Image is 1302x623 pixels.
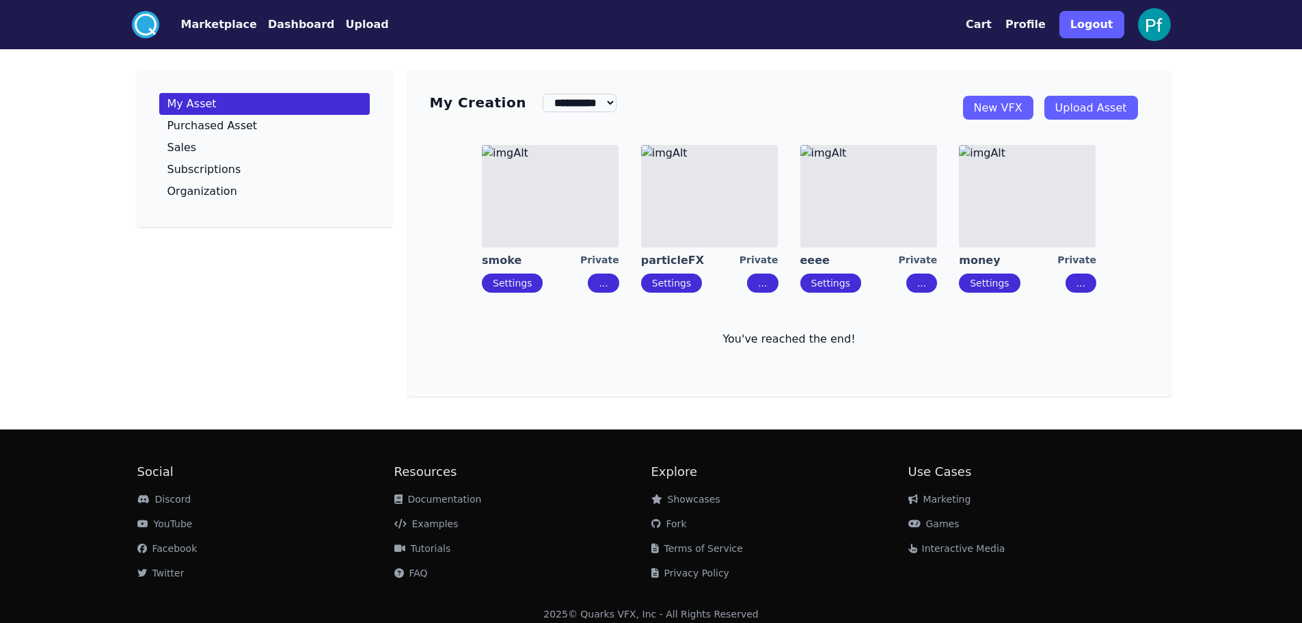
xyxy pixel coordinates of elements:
p: You've reached the end! [430,331,1149,347]
img: imgAlt [800,145,937,248]
a: Examples [394,518,459,529]
a: Terms of Service [651,543,743,554]
a: FAQ [394,568,428,579]
a: money [959,253,1057,268]
p: Sales [167,142,197,153]
button: Upload [345,16,388,33]
a: My Asset [159,93,370,115]
p: Purchased Asset [167,120,258,131]
a: eeee [800,253,899,268]
button: Marketplace [181,16,257,33]
a: Dashboard [257,16,335,33]
button: Settings [641,274,702,293]
button: ... [588,274,619,293]
a: Twitter [137,568,185,579]
div: Private [1057,253,1096,268]
a: Subscriptions [159,159,370,181]
a: Settings [652,278,691,289]
button: Cart [966,16,992,33]
a: Upload Asset [1044,96,1138,120]
a: Games [908,518,960,529]
a: Privacy Policy [651,568,729,579]
a: Fork [651,518,687,529]
p: Organization [167,186,237,197]
button: ... [1066,274,1096,293]
a: Interactive Media [908,543,1005,554]
button: Settings [800,274,861,293]
button: Settings [482,274,543,293]
a: smoke [482,253,580,268]
a: YouTube [137,518,193,529]
div: 2025 © Quarks VFX, Inc - All Rights Reserved [543,607,759,621]
h2: Explore [651,462,908,481]
a: Sales [159,137,370,159]
a: Marketplace [159,16,257,33]
p: Subscriptions [167,164,241,175]
button: Profile [1005,16,1046,33]
button: Logout [1059,11,1124,38]
div: Private [740,253,778,268]
img: imgAlt [482,145,619,248]
div: Private [580,253,619,268]
a: particleFX [641,253,740,268]
a: Settings [493,278,532,289]
img: profile [1138,8,1171,41]
a: Organization [159,181,370,202]
a: Logout [1059,5,1124,44]
a: Settings [811,278,850,289]
a: Settings [970,278,1009,289]
div: Private [899,253,938,268]
a: Showcases [651,494,720,505]
h3: My Creation [430,93,526,112]
a: New VFX [963,96,1033,120]
p: My Asset [167,98,217,109]
button: Settings [959,274,1020,293]
a: Facebook [137,543,198,554]
h2: Social [137,462,394,481]
button: ... [747,274,778,293]
img: imgAlt [641,145,778,248]
h2: Use Cases [908,462,1165,481]
a: Tutorials [394,543,451,554]
a: Upload [334,16,388,33]
a: Documentation [394,494,482,505]
button: ... [906,274,937,293]
img: imgAlt [959,145,1096,248]
button: Dashboard [268,16,335,33]
a: Marketing [908,494,971,505]
a: Purchased Asset [159,115,370,137]
h2: Resources [394,462,651,481]
a: Discord [137,494,191,505]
